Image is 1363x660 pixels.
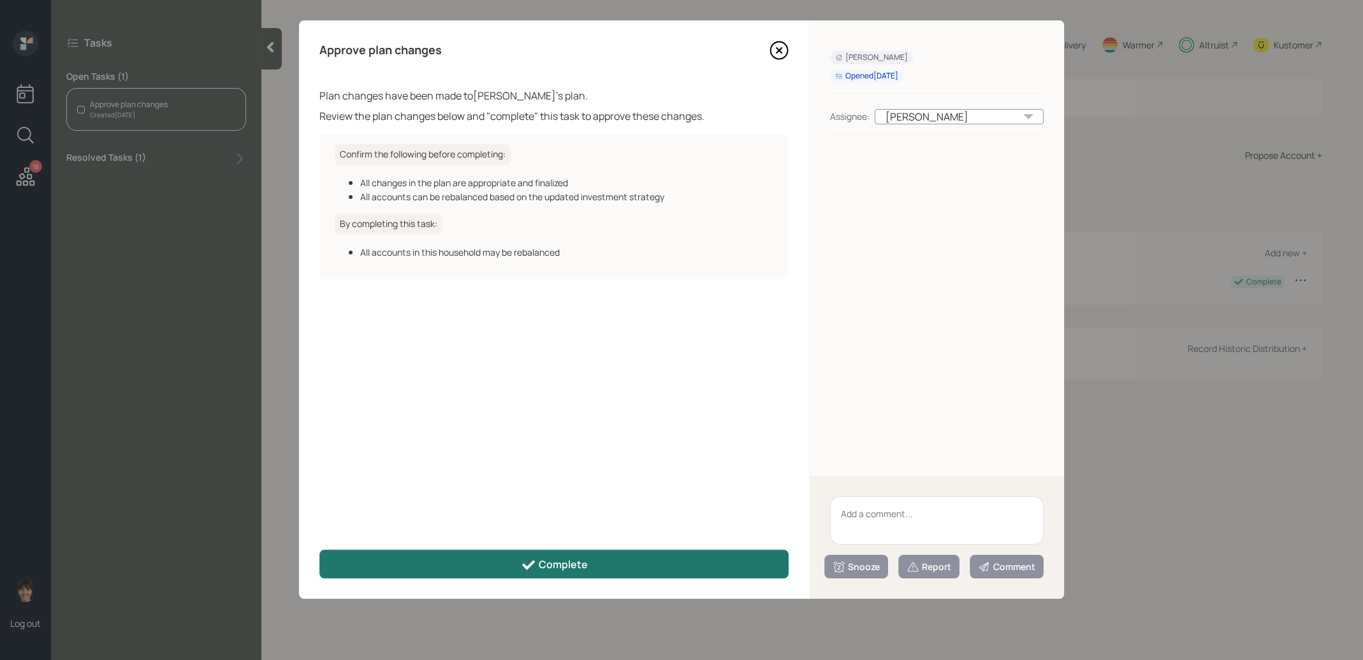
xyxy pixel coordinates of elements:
div: Review the plan changes below and "complete" this task to approve these changes. [319,108,789,124]
div: Assignee: [830,110,870,123]
div: [PERSON_NAME] [875,109,1044,124]
h6: By completing this task: [335,214,442,235]
div: Opened [DATE] [835,71,898,82]
div: [PERSON_NAME] [835,52,908,63]
button: Report [898,555,959,578]
div: Report [907,561,951,573]
button: Comment [970,555,1044,578]
div: Complete [521,557,588,573]
div: All changes in the plan are appropriate and finalized [360,176,773,189]
div: All accounts in this household may be rebalanced [360,246,773,259]
div: Snooze [833,561,880,573]
button: Complete [319,550,789,578]
div: All accounts can be rebalanced based on the updated investment strategy [360,190,773,203]
h6: Confirm the following before completing: [335,144,511,165]
button: Snooze [824,555,888,578]
div: Plan changes have been made to [PERSON_NAME] 's plan. [319,88,789,103]
h4: Approve plan changes [319,43,442,57]
div: Comment [978,561,1035,573]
